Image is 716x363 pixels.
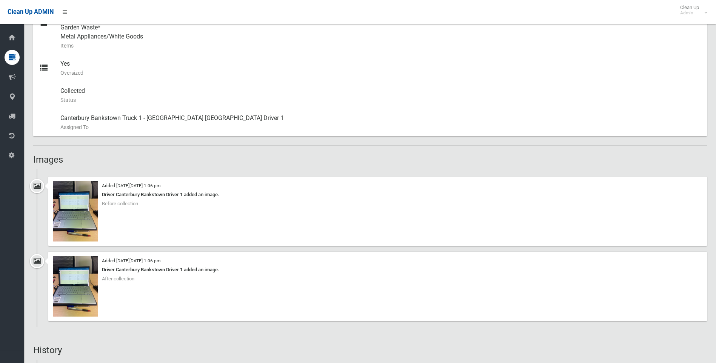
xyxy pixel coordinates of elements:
small: Added [DATE][DATE] 1:06 pm [102,258,160,263]
small: Items [60,41,701,50]
span: After collection [102,276,134,281]
span: Before collection [102,201,138,206]
small: Oversized [60,68,701,77]
div: Driver Canterbury Bankstown Driver 1 added an image. [53,190,702,199]
div: Canterbury Bankstown Truck 1 - [GEOGRAPHIC_DATA] [GEOGRAPHIC_DATA] Driver 1 [60,109,701,136]
small: Added [DATE][DATE] 1:06 pm [102,183,160,188]
img: IMG_2590.jpg [53,256,98,317]
small: Status [60,95,701,105]
small: Admin [680,10,699,16]
div: Yes [60,55,701,82]
h2: Images [33,155,707,165]
span: Clean Up [676,5,707,16]
img: IMG_2590.jpg [53,181,98,241]
small: Assigned To [60,123,701,132]
div: Collected [60,82,701,109]
span: Clean Up ADMIN [8,8,54,15]
div: Driver Canterbury Bankstown Driver 1 added an image. [53,265,702,274]
h2: History [33,345,707,355]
